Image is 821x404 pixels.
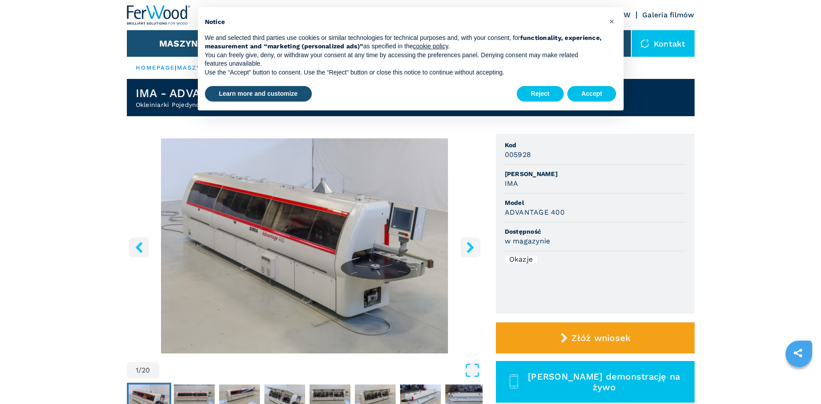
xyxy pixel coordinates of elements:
button: Reject [517,86,564,102]
iframe: Chat [783,364,814,397]
span: Dostępność [505,227,686,236]
span: 1 [136,367,138,374]
span: / [138,367,141,374]
button: Złóż wniosek [496,322,695,353]
button: left-button [129,237,149,257]
button: Maszyny [159,38,204,49]
a: cookie policy [413,43,448,50]
img: Okleiniarki Pojedyncze IMA ADVANTAGE 400 [127,138,483,353]
h3: 005928 [505,149,531,160]
span: | [175,64,177,71]
strong: functionality, experience, measurement and “marketing (personalized ads)” [205,34,602,50]
a: sharethis [787,342,809,364]
button: Learn more and customize [205,86,312,102]
span: Model [505,198,686,207]
h1: IMA - ADVANTAGE 400 [136,86,264,100]
span: 20 [141,367,150,374]
span: × [609,16,614,27]
a: maszyny [177,64,211,71]
span: Złóż wniosek [571,333,631,343]
img: Ferwood [127,5,191,25]
img: Kontakt [640,39,649,48]
div: Go to Slide 1 [127,138,483,353]
h3: w magazynie [505,236,550,246]
span: [PERSON_NAME] demonstrację na żywo [524,371,684,392]
h3: ADVANTAGE 400 [505,207,565,217]
p: We and selected third parties use cookies or similar technologies for technical purposes and, wit... [205,34,602,51]
p: You can freely give, deny, or withdraw your consent at any time by accessing the preferences pane... [205,51,602,68]
button: right-button [460,237,480,257]
button: Open Fullscreen [161,362,480,378]
div: Okazje [505,256,538,263]
h2: Okleiniarki Pojedyncze [136,100,264,109]
button: Close this notice [605,14,619,28]
h2: Notice [205,18,602,27]
div: Kontakt [632,30,695,57]
p: Use the “Accept” button to consent. Use the “Reject” button or close this notice to continue with... [205,68,602,77]
a: Galeria filmów [642,11,695,19]
h3: IMA [505,178,519,188]
button: [PERSON_NAME] demonstrację na żywo [496,361,695,403]
a: HOMEPAGE [136,64,175,71]
span: Kod [505,141,686,149]
span: [PERSON_NAME] [505,169,686,178]
button: Accept [567,86,617,102]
